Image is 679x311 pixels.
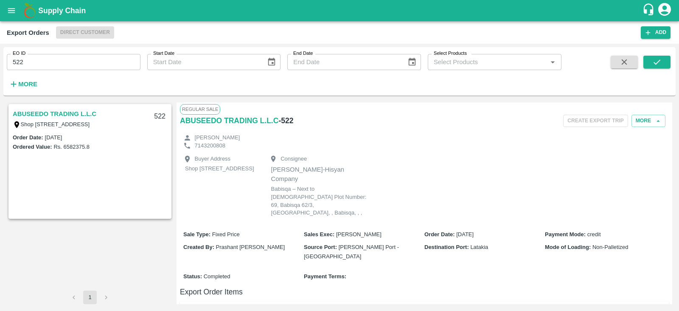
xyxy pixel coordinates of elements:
[547,57,558,68] button: Open
[631,115,665,127] button: More
[545,244,591,250] b: Mode of Loading :
[45,134,62,141] label: [DATE]
[13,50,25,57] label: EO ID
[195,134,240,142] p: [PERSON_NAME]
[293,50,313,57] label: End Date
[470,244,488,250] span: Latakia
[336,231,382,237] span: [PERSON_NAME]
[7,27,49,38] div: Export Orders
[183,231,210,237] b: Sale Type :
[13,134,43,141] label: Order Date :
[13,144,52,150] label: Ordered Value:
[271,165,373,184] p: [PERSON_NAME]-Hisyan Company
[587,231,601,237] span: credit
[304,244,399,260] span: [PERSON_NAME] Port - [GEOGRAPHIC_DATA]
[287,54,400,70] input: End Date
[147,54,260,70] input: Start Date
[212,231,240,237] span: Fixed Price
[195,155,231,163] p: Buyer Address
[264,54,280,70] button: Choose date
[434,50,467,57] label: Select Products
[183,273,202,280] b: Status :
[592,244,628,250] span: Non-Palletized
[278,115,293,127] h6: - 522
[430,57,545,68] input: Select Products
[180,115,278,127] a: ABUSEEDO TRADING L.L.C
[21,121,90,127] label: Shop [STREET_ADDRESS]
[185,165,254,173] p: Shop [STREET_ADDRESS]
[180,286,669,298] h6: Export Order Items
[657,2,672,20] div: account of current user
[18,81,37,88] strong: More
[304,273,346,280] b: Payment Terms :
[66,291,114,304] nav: pagination navigation
[53,144,90,150] label: Rs. 6582375.8
[642,3,657,18] div: customer-support
[7,77,39,91] button: More
[149,107,171,127] div: 522
[38,5,642,17] a: Supply Chain
[180,104,220,114] span: Regular Sale
[183,244,214,250] b: Created By :
[304,244,337,250] b: Source Port :
[271,185,373,217] p: Babisqa – Next to [DEMOGRAPHIC_DATA] Plot Number: 69, Babisqa 62/3, [GEOGRAPHIC_DATA], , Babisqa,...
[83,291,97,304] button: page 1
[204,273,230,280] span: Completed
[216,244,285,250] span: Prashant [PERSON_NAME]
[424,244,469,250] b: Destination Port :
[38,6,86,15] b: Supply Chain
[7,54,140,70] input: Enter EO ID
[545,231,586,237] b: Payment Mode :
[2,1,21,20] button: open drawer
[21,2,38,19] img: logo
[195,142,225,150] p: 7143200808
[13,108,96,119] a: ABUSEEDO TRADING L.L.C
[456,231,474,237] span: [DATE]
[424,231,455,237] b: Order Date :
[281,155,307,163] p: Consignee
[304,231,334,237] b: Sales Exec :
[404,54,420,70] button: Choose date
[153,50,174,57] label: Start Date
[641,26,671,39] button: Add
